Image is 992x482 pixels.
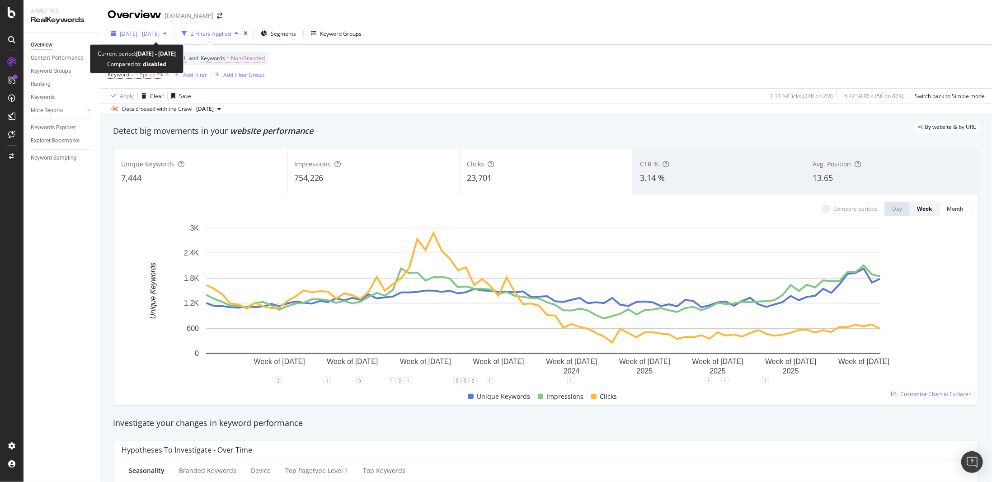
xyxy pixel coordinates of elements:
[389,377,396,384] div: 1
[925,124,976,130] span: By website & by URL
[251,466,271,475] div: Device
[171,69,207,80] button: Add Filter
[223,71,264,79] div: Add Filter Group
[217,13,222,19] div: arrow-right-arrow-left
[31,40,52,50] div: Overview
[915,92,985,100] div: Switch back to Simple mode
[31,123,94,132] a: Keywords Explorer
[307,26,365,41] button: Keyword Groups
[461,377,469,384] div: 3
[196,105,214,113] span: 2025 Aug. 9th
[564,368,580,375] text: 2024
[184,299,199,307] text: 1.2K
[637,368,653,375] text: 2025
[640,160,659,168] span: CTR %
[453,377,461,384] div: 2
[31,40,94,50] a: Overview
[838,358,889,366] text: Week of [DATE]
[546,358,597,366] text: Week of [DATE]
[180,52,187,65] span: All
[189,54,198,62] span: and
[138,89,164,103] button: Clear
[31,80,94,89] a: Ranking
[400,358,451,366] text: Week of [DATE]
[108,26,170,41] button: [DATE] - [DATE]
[961,451,983,473] div: Open Intercom Messenger
[600,391,617,402] span: Clicks
[31,106,63,115] div: More Reports
[892,205,902,213] div: Day
[910,202,940,216] button: Week
[770,92,833,100] div: 1.31 % Clicks ( 24K on 2M )
[947,205,963,213] div: Month
[765,358,816,366] text: Week of [DATE]
[547,391,584,402] span: Impressions
[567,377,574,384] div: 1
[914,121,979,133] div: legacy label
[397,377,404,384] div: 2
[884,202,910,216] button: Day
[190,224,199,232] text: 3K
[619,358,670,366] text: Week of [DATE]
[183,71,207,79] div: Add Filter
[31,93,55,102] div: Keywords
[31,93,94,102] a: Keywords
[242,29,249,38] div: times
[327,358,378,366] text: Week of [DATE]
[108,7,161,23] div: Overview
[168,89,191,103] button: Save
[31,7,93,15] div: Analytics
[193,104,225,114] button: [DATE]
[833,205,877,213] div: Compare periods
[113,417,979,429] div: Investigate your changes in keyword performance
[187,325,199,332] text: 600
[692,358,743,366] text: Week of [DATE]
[31,136,80,146] div: Explorer Bookmarks
[31,53,83,63] div: Content Performance
[473,358,524,366] text: Week of [DATE]
[98,48,176,59] div: Current period:
[178,26,242,41] button: 2 Filters Applied
[136,50,176,57] b: [DATE] - [DATE]
[470,377,477,384] div: 2
[226,54,230,62] span: =
[710,368,726,375] text: 2025
[31,123,76,132] div: Keywords Explorer
[179,466,236,475] div: Branded Keywords
[31,53,94,63] a: Content Performance
[122,445,252,454] div: Hypotheses to Investigate - Over Time
[31,15,93,25] div: RealKeywords
[108,89,134,103] button: Apply
[122,105,193,113] div: Data crossed with the Crawl
[486,377,493,384] div: 1
[31,66,71,76] div: Keyword Groups
[254,358,305,366] text: Week of [DATE]
[477,391,531,402] span: Unique Keywords
[179,92,191,100] div: Save
[31,153,77,163] div: Keyword Sampling
[31,153,94,163] a: Keyword Sampling
[31,80,51,89] div: Ranking
[184,274,199,282] text: 1.8K
[231,52,265,65] span: Non-Branded
[257,26,300,41] button: Segments
[149,262,157,319] text: Unique Keywords
[363,466,405,475] div: Top Keywords
[122,223,964,381] svg: A chart.
[356,377,363,384] div: 3
[275,377,282,384] div: 2
[184,249,199,257] text: 2.4K
[201,54,225,62] span: Keywords
[108,71,129,78] span: Keyword
[120,92,134,100] div: Apply
[721,377,729,384] div: 1
[285,466,348,475] div: Top pagetype Level 1
[705,377,712,384] div: 1
[120,30,160,38] span: [DATE] - [DATE]
[135,68,163,81] span: ^.*price.*$
[320,30,362,38] div: Keyword Groups
[783,368,799,375] text: 2025
[131,71,134,78] span: =
[813,160,851,168] span: Avg. Position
